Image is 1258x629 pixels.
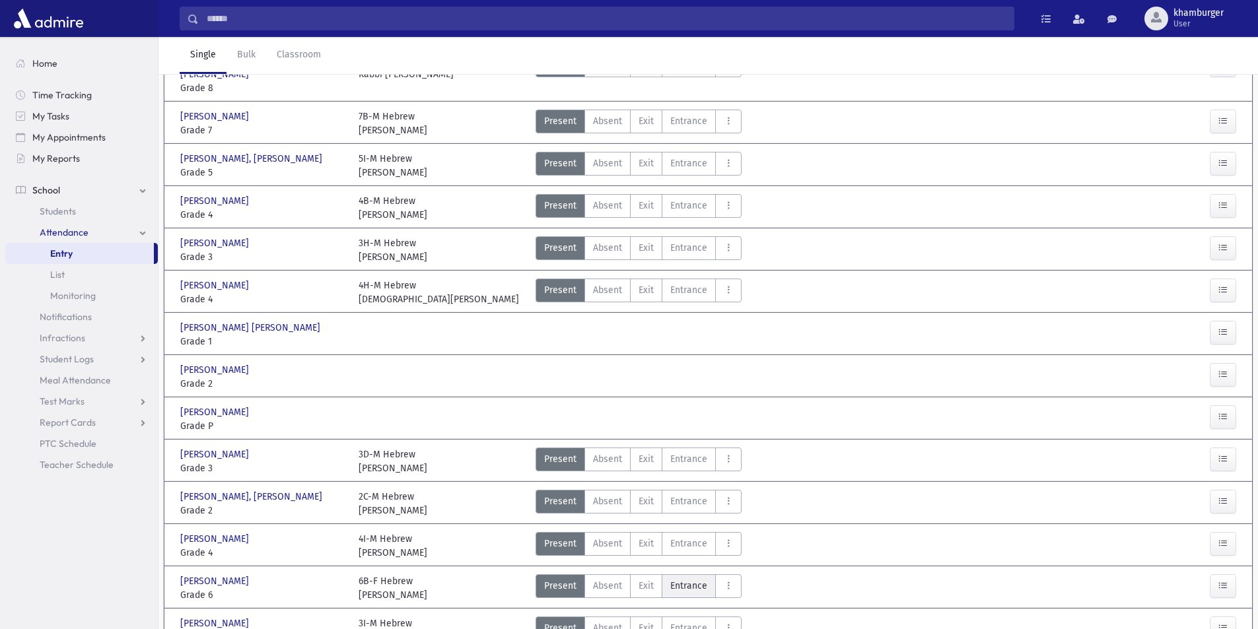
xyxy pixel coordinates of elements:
span: User [1173,18,1224,29]
span: Student Logs [40,353,94,365]
a: Attendance [5,222,158,243]
span: Exit [639,494,654,508]
span: [PERSON_NAME], [PERSON_NAME] [180,152,325,166]
a: Students [5,201,158,222]
span: Grade 7 [180,123,345,137]
div: 4I-M Hebrew [PERSON_NAME] [359,532,427,560]
span: Teacher Schedule [40,459,114,471]
span: Absent [593,537,622,550]
div: AttTypes [536,110,742,137]
span: Grade 6 [180,588,345,602]
a: School [5,180,158,201]
span: Grade 1 [180,335,345,348]
span: Grade 8 [180,81,345,95]
span: Entrance [670,452,707,466]
span: khamburger [1173,8,1224,18]
span: [PERSON_NAME] [180,110,252,123]
span: Entry [50,248,73,259]
a: Test Marks [5,391,158,412]
span: Absent [593,156,622,170]
a: My Appointments [5,127,158,148]
span: Grade 3 [180,250,345,264]
span: Absent [593,114,622,128]
div: AttTypes [536,447,742,475]
span: Infractions [40,332,85,344]
span: [PERSON_NAME] [PERSON_NAME] [180,321,323,335]
span: [PERSON_NAME] [180,236,252,250]
div: AttTypes [536,152,742,180]
span: List [50,269,65,281]
span: Present [544,114,577,128]
span: Grade 3 [180,461,345,475]
div: 3D-M Hebrew [PERSON_NAME] [359,447,427,475]
span: My Tasks [32,110,69,122]
span: Present [544,199,577,213]
a: Meal Attendance [5,370,158,391]
div: AttTypes [536,279,742,306]
span: School [32,184,60,196]
div: 5I-M Hebrew [PERSON_NAME] [359,152,427,180]
div: AttTypes [536,194,742,222]
span: Absent [593,494,622,508]
img: AdmirePro [11,5,87,32]
span: Exit [639,283,654,297]
a: List [5,264,158,285]
div: AttTypes [536,574,742,602]
span: Exit [639,452,654,466]
span: [PERSON_NAME], [PERSON_NAME] [180,490,325,504]
a: Notifications [5,306,158,327]
span: PTC Schedule [40,438,96,449]
span: Grade 4 [180,546,345,560]
a: My Reports [5,148,158,169]
span: [PERSON_NAME] [180,532,252,546]
span: Attendance [40,226,88,238]
a: Infractions [5,327,158,348]
span: Exit [639,199,654,213]
span: [PERSON_NAME] [180,405,252,419]
span: Notifications [40,311,92,323]
span: My Appointments [32,131,106,143]
div: 3H-M Hebrew [PERSON_NAME] [359,236,427,264]
a: Monitoring [5,285,158,306]
span: Present [544,241,577,255]
div: 7B-M Hebrew [PERSON_NAME] [359,110,427,137]
span: Absent [593,283,622,297]
span: Present [544,494,577,508]
span: Exit [639,579,654,593]
span: Grade 2 [180,377,345,391]
span: Grade P [180,419,345,433]
span: Entrance [670,283,707,297]
span: Entrance [670,114,707,128]
span: Present [544,156,577,170]
a: My Tasks [5,106,158,127]
a: Teacher Schedule [5,454,158,475]
a: Home [5,53,158,74]
input: Search [199,7,1014,30]
span: Entrance [670,156,707,170]
span: Entrance [670,241,707,255]
span: Students [40,205,76,217]
div: 6B-F Hebrew [PERSON_NAME] [359,574,427,602]
a: Bulk [227,37,266,74]
a: Student Logs [5,348,158,370]
span: [PERSON_NAME] [180,363,252,377]
span: [PERSON_NAME] [180,279,252,292]
a: Single [180,37,227,74]
span: Absent [593,199,622,213]
span: [PERSON_NAME] [180,447,252,461]
div: AttTypes [536,532,742,560]
span: Exit [639,114,654,128]
span: Exit [639,156,654,170]
div: AttTypes [536,236,742,264]
span: Grade 4 [180,292,345,306]
div: 4B-M Hebrew [PERSON_NAME] [359,194,427,222]
a: Time Tracking [5,84,158,106]
span: Entrance [670,537,707,550]
span: Time Tracking [32,89,92,101]
a: Classroom [266,37,332,74]
div: 2C-M Hebrew [PERSON_NAME] [359,490,427,517]
a: Entry [5,243,154,264]
span: Absent [593,452,622,466]
span: Entrance [670,199,707,213]
div: AttTypes [536,490,742,517]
